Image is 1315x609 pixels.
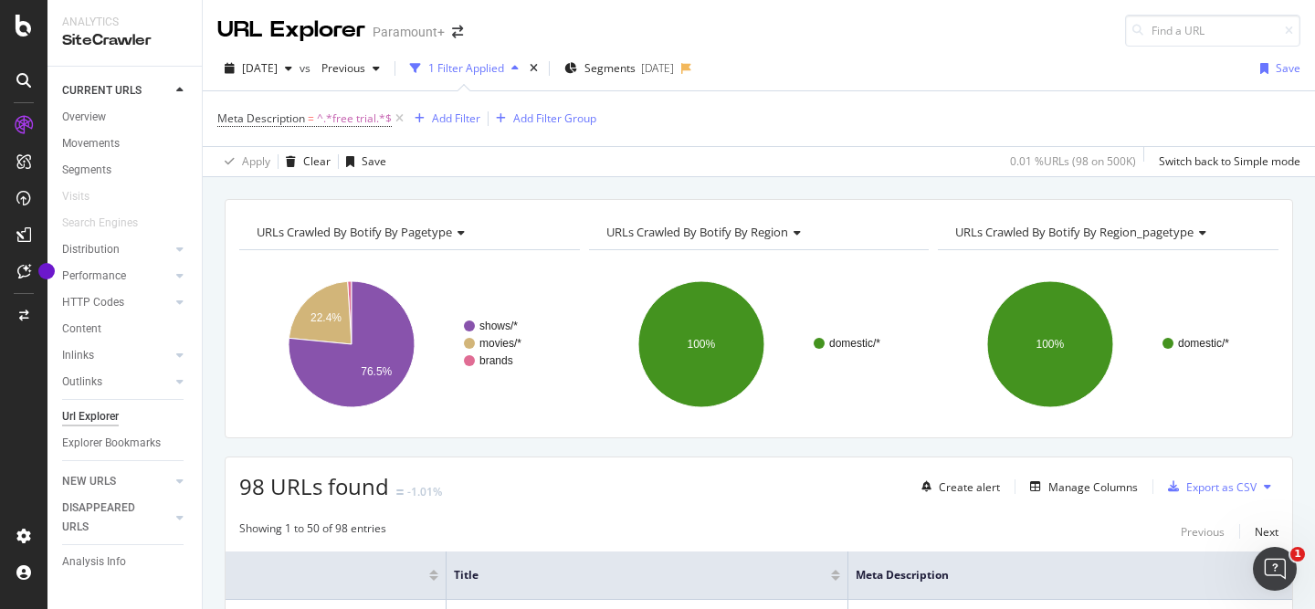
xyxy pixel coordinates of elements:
[452,26,463,38] div: arrow-right-arrow-left
[217,110,305,126] span: Meta Description
[62,267,171,286] a: Performance
[62,499,154,537] div: DISAPPEARED URLS
[314,54,387,83] button: Previous
[303,153,331,169] div: Clear
[938,265,1278,424] svg: A chart.
[62,214,138,233] div: Search Engines
[62,134,189,153] a: Movements
[1159,153,1300,169] div: Switch back to Simple mode
[1152,147,1300,176] button: Switch back to Simple mode
[1253,54,1300,83] button: Save
[396,489,404,495] img: Equal
[589,265,930,424] svg: A chart.
[1253,547,1297,591] iframe: Intercom live chat
[62,320,189,339] a: Content
[1178,337,1229,350] text: domestic/*
[257,224,452,240] span: URLs Crawled By Botify By pagetype
[526,59,542,78] div: times
[454,567,804,583] span: Title
[239,520,386,542] div: Showing 1 to 50 of 98 entries
[62,346,94,365] div: Inlinks
[279,147,331,176] button: Clear
[479,354,513,367] text: brands
[38,263,55,279] div: Tooltip anchor
[62,552,189,572] a: Analysis Info
[308,110,314,126] span: =
[62,320,101,339] div: Content
[1255,520,1278,542] button: Next
[62,15,187,30] div: Analytics
[239,471,389,501] span: 98 URLs found
[62,434,189,453] a: Explorer Bookmarks
[1276,60,1300,76] div: Save
[479,337,521,350] text: movies/*
[829,337,880,350] text: domestic/*
[362,153,386,169] div: Save
[339,147,386,176] button: Save
[253,217,563,247] h4: URLs Crawled By Botify By pagetype
[62,293,171,312] a: HTTP Codes
[62,472,171,491] a: NEW URLS
[242,153,270,169] div: Apply
[89,567,425,583] span: URL Card
[62,499,171,537] a: DISAPPEARED URLS
[1023,476,1138,498] button: Manage Columns
[62,552,126,572] div: Analysis Info
[1290,547,1305,562] span: 1
[1181,520,1225,542] button: Previous
[1186,479,1257,495] div: Export as CSV
[62,373,102,392] div: Outlinks
[1125,15,1300,47] input: Find a URL
[62,214,156,233] a: Search Engines
[217,15,365,46] div: URL Explorer
[403,54,526,83] button: 1 Filter Applied
[62,267,126,286] div: Performance
[62,134,120,153] div: Movements
[1048,479,1138,495] div: Manage Columns
[300,60,314,76] span: vs
[952,217,1262,247] h4: URLs Crawled By Botify By region_pagetype
[914,472,1000,501] button: Create alert
[62,407,189,426] a: Url Explorer
[1255,524,1278,540] div: Next
[62,187,89,206] div: Visits
[62,81,171,100] a: CURRENT URLS
[856,567,1261,583] span: Meta Description
[62,346,171,365] a: Inlinks
[62,293,124,312] div: HTTP Codes
[62,108,106,127] div: Overview
[62,161,111,180] div: Segments
[361,365,392,378] text: 76.5%
[641,60,674,76] div: [DATE]
[62,81,142,100] div: CURRENT URLS
[407,484,442,499] div: -1.01%
[62,240,120,259] div: Distribution
[310,311,342,324] text: 22.4%
[373,23,445,41] div: Paramount+
[479,320,518,332] text: shows/*
[939,479,1000,495] div: Create alert
[606,224,788,240] span: URLs Crawled By Botify By region
[62,161,189,180] a: Segments
[62,30,187,51] div: SiteCrawler
[242,60,278,76] span: 2025 Sep. 8th
[239,265,580,424] svg: A chart.
[217,54,300,83] button: [DATE]
[1161,472,1257,501] button: Export as CSV
[603,217,913,247] h4: URLs Crawled By Botify By region
[62,108,189,127] a: Overview
[489,108,596,130] button: Add Filter Group
[62,187,108,206] a: Visits
[584,60,636,76] span: Segments
[62,240,171,259] a: Distribution
[407,108,480,130] button: Add Filter
[955,224,1194,240] span: URLs Crawled By Botify By region_pagetype
[1181,524,1225,540] div: Previous
[432,110,480,126] div: Add Filter
[1036,338,1065,351] text: 100%
[513,110,596,126] div: Add Filter Group
[687,338,715,351] text: 100%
